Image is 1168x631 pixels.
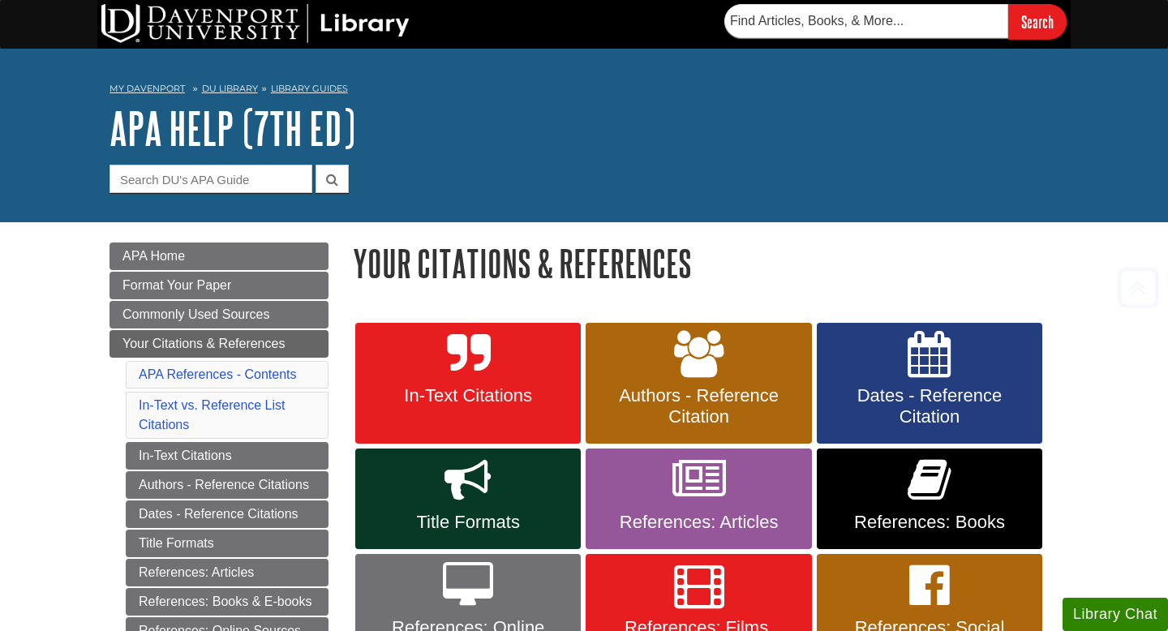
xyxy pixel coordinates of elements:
a: Format Your Paper [109,272,328,299]
input: Search DU's APA Guide [109,165,312,193]
span: Commonly Used Sources [122,307,269,321]
a: In-Text Citations [126,442,328,470]
button: Library Chat [1063,598,1168,631]
a: Authors - Reference Citation [586,323,811,444]
a: Authors - Reference Citations [126,471,328,499]
a: In-Text vs. Reference List Citations [139,398,286,431]
span: Authors - Reference Citation [598,385,799,427]
a: References: Articles [586,449,811,549]
span: Your Citations & References [122,337,285,350]
a: References: Books & E-books [126,588,328,616]
a: My Davenport [109,82,185,96]
a: Your Citations & References [109,330,328,358]
h1: Your Citations & References [353,243,1058,284]
a: Library Guides [271,83,348,94]
a: References: Articles [126,559,328,586]
a: Title Formats [126,530,328,557]
span: Title Formats [367,512,569,533]
span: References: Books [829,512,1030,533]
a: Dates - Reference Citations [126,500,328,528]
a: Dates - Reference Citation [817,323,1042,444]
span: Dates - Reference Citation [829,385,1030,427]
nav: breadcrumb [109,78,1058,104]
form: Searches DU Library's articles, books, and more [724,4,1067,39]
img: DU Library [101,4,410,43]
a: DU Library [202,83,258,94]
input: Find Articles, Books, & More... [724,4,1008,38]
input: Search [1008,4,1067,39]
span: APA Home [122,249,185,263]
a: APA Home [109,243,328,270]
a: Back to Top [1112,277,1164,298]
a: References: Books [817,449,1042,549]
span: References: Articles [598,512,799,533]
a: In-Text Citations [355,323,581,444]
span: Format Your Paper [122,278,231,292]
a: Title Formats [355,449,581,549]
a: APA Help (7th Ed) [109,103,355,153]
a: Commonly Used Sources [109,301,328,328]
a: APA References - Contents [139,367,296,381]
span: In-Text Citations [367,385,569,406]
